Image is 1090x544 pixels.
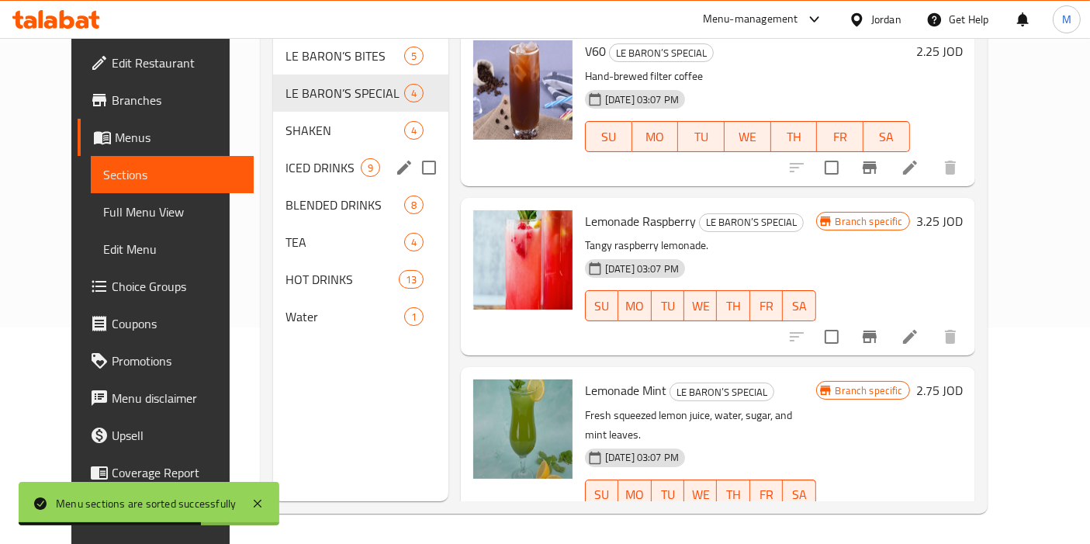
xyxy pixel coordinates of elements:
[599,450,685,465] span: [DATE] 03:07 PM
[652,290,684,321] button: TU
[756,295,777,317] span: FR
[632,121,679,152] button: MO
[473,40,573,140] img: V60
[404,233,424,251] div: items
[823,126,857,148] span: FR
[91,156,254,193] a: Sections
[112,54,241,72] span: Edit Restaurant
[404,84,424,102] div: items
[592,126,626,148] span: SU
[56,495,236,512] div: Menu sections are sorted successfully
[585,121,632,152] button: SU
[473,379,573,479] img: Lemonade Mint
[699,213,804,232] div: LE BARON’S SPECIAL
[585,290,618,321] button: SU
[670,383,774,401] div: LE BARON’S SPECIAL
[91,230,254,268] a: Edit Menu
[703,10,798,29] div: Menu-management
[684,126,718,148] span: TU
[750,480,783,511] button: FR
[405,49,423,64] span: 5
[678,121,725,152] button: TU
[777,126,811,148] span: TH
[273,31,448,341] nav: Menu sections
[404,47,424,65] div: items
[112,426,241,445] span: Upsell
[112,352,241,370] span: Promotions
[273,261,448,298] div: HOT DRINKS13
[618,480,651,511] button: MO
[112,91,241,109] span: Branches
[625,483,645,506] span: MO
[362,161,379,175] span: 9
[585,236,816,255] p: Tangy raspberry lemonade.
[393,156,416,179] button: edit
[285,84,404,102] span: LE BARON’S SPECIAL
[851,318,888,355] button: Branch-specific-item
[103,165,241,184] span: Sections
[400,272,423,287] span: 13
[91,193,254,230] a: Full Menu View
[684,480,717,511] button: WE
[638,126,673,148] span: MO
[399,270,424,289] div: items
[585,406,816,445] p: Fresh squeezed lemon juice, water, sugar, and mint leaves.
[112,314,241,333] span: Coupons
[789,295,809,317] span: SA
[871,11,901,28] div: Jordan
[78,81,254,119] a: Branches
[78,379,254,417] a: Menu disclaimer
[725,121,771,152] button: WE
[78,342,254,379] a: Promotions
[273,186,448,223] div: BLENDED DRINKS8
[273,298,448,335] div: Water1
[932,318,969,355] button: delete
[405,310,423,324] span: 1
[285,270,399,289] span: HOT DRINKS
[103,240,241,258] span: Edit Menu
[592,483,612,506] span: SU
[585,67,910,86] p: Hand-brewed filter coffee
[585,480,618,511] button: SU
[901,327,919,346] a: Edit menu item
[783,480,815,511] button: SA
[273,149,448,186] div: ICED DRINKS9edit
[112,389,241,407] span: Menu disclaimer
[273,74,448,112] div: LE BARON’S SPECIAL4
[723,295,743,317] span: TH
[932,149,969,186] button: delete
[285,307,404,326] span: Water
[78,44,254,81] a: Edit Restaurant
[652,480,684,511] button: TU
[618,290,651,321] button: MO
[731,126,765,148] span: WE
[361,158,380,177] div: items
[916,379,963,401] h6: 2.75 JOD
[285,121,404,140] span: SHAKEN
[916,210,963,232] h6: 3.25 JOD
[285,158,361,177] span: ICED DRINKS
[829,383,909,398] span: Branch specific
[115,128,241,147] span: Menus
[599,262,685,276] span: [DATE] 03:07 PM
[658,295,678,317] span: TU
[405,198,423,213] span: 8
[273,37,448,74] div: LE BARON’S BITES5
[285,47,404,65] div: LE BARON’S BITES
[916,40,963,62] h6: 2.25 JOD
[285,196,404,214] span: BLENDED DRINKS
[625,295,645,317] span: MO
[103,203,241,221] span: Full Menu View
[1062,11,1071,28] span: M
[783,290,815,321] button: SA
[405,235,423,250] span: 4
[78,454,254,491] a: Coverage Report
[585,210,696,233] span: Lemonade Raspberry
[771,121,818,152] button: TH
[815,321,848,353] span: Select to update
[717,290,749,321] button: TH
[473,210,573,310] img: Lemonade Raspberry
